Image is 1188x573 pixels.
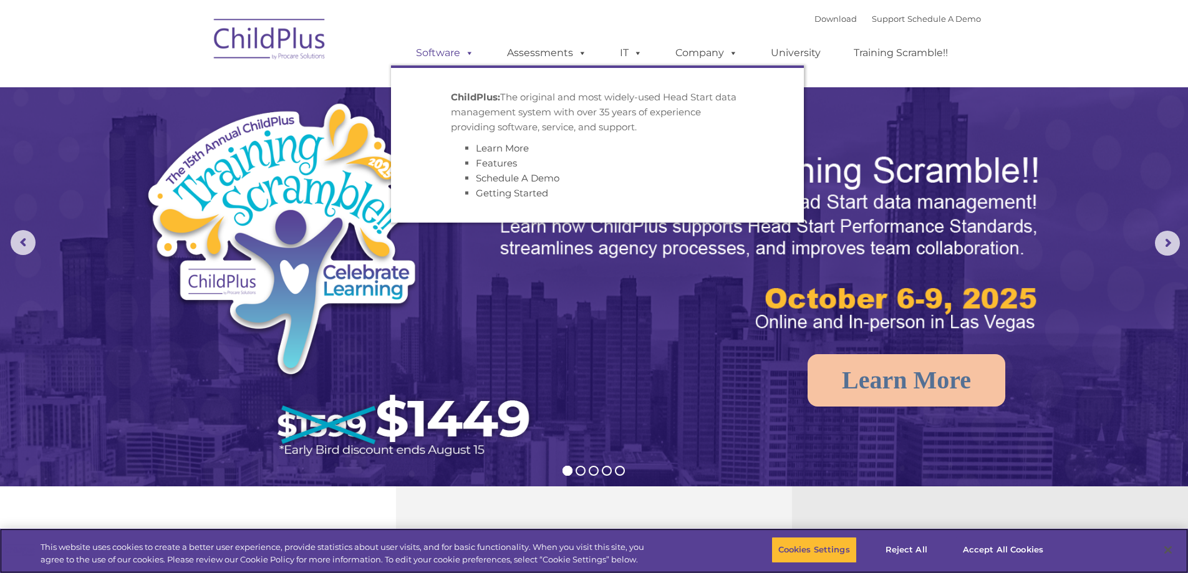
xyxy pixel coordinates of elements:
[495,41,599,65] a: Assessments
[451,90,744,135] p: The original and most widely-used Head Start data management system with over 35 years of experie...
[451,91,500,103] strong: ChildPlus:
[41,541,654,566] div: This website uses cookies to create a better user experience, provide statistics about user visit...
[758,41,833,65] a: University
[173,133,226,143] span: Phone number
[403,41,486,65] a: Software
[476,157,517,169] a: Features
[476,142,529,154] a: Learn More
[814,14,857,24] a: Download
[956,537,1050,563] button: Accept All Cookies
[1154,536,1182,564] button: Close
[173,82,211,92] span: Last name
[607,41,655,65] a: IT
[476,187,548,199] a: Getting Started
[663,41,750,65] a: Company
[814,14,981,24] font: |
[476,172,559,184] a: Schedule A Demo
[872,14,905,24] a: Support
[208,10,332,72] img: ChildPlus by Procare Solutions
[841,41,960,65] a: Training Scramble!!
[907,14,981,24] a: Schedule A Demo
[771,537,857,563] button: Cookies Settings
[867,537,945,563] button: Reject All
[808,354,1005,407] a: Learn More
